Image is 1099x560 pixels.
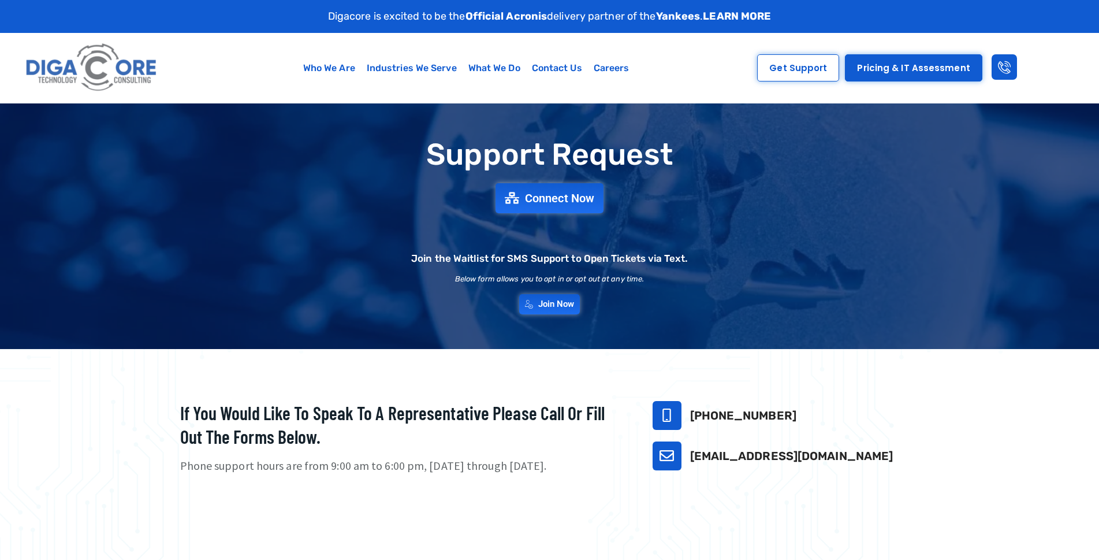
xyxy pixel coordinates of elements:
a: Careers [588,55,635,81]
a: [PHONE_NUMBER] [690,409,796,422]
a: Get Support [757,54,839,81]
a: support@digacore.com [653,442,681,470]
a: Join Now [519,294,580,314]
a: What We Do [463,55,526,81]
strong: Official Acronis [465,10,547,23]
a: Who We Are [297,55,361,81]
h2: If you would like to speak to a representative please call or fill out the forms below. [180,401,624,449]
a: Connect Now [496,183,603,213]
p: Digacore is excited to be the delivery partner of the . [328,9,772,24]
h1: Support Request [151,138,948,171]
a: Industries We Serve [361,55,463,81]
a: [EMAIL_ADDRESS][DOMAIN_NAME] [690,449,893,463]
a: Pricing & IT Assessment [845,54,982,81]
span: Pricing & IT Assessment [857,64,970,72]
nav: Menu [216,55,716,81]
span: Connect Now [525,192,594,204]
h2: Below form allows you to opt in or opt out at any time. [455,275,645,283]
span: Join Now [538,300,575,309]
h2: Join the Waitlist for SMS Support to Open Tickets via Text. [411,254,688,264]
a: Contact Us [526,55,588,81]
strong: Yankees [656,10,701,23]
a: LEARN MORE [703,10,771,23]
span: Get Support [769,64,827,72]
a: 732-646-5725 [653,401,681,430]
p: Phone support hours are from 9:00 am to 6:00 pm, [DATE] through [DATE]. [180,458,624,474]
img: Digacore logo 1 [23,39,161,97]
